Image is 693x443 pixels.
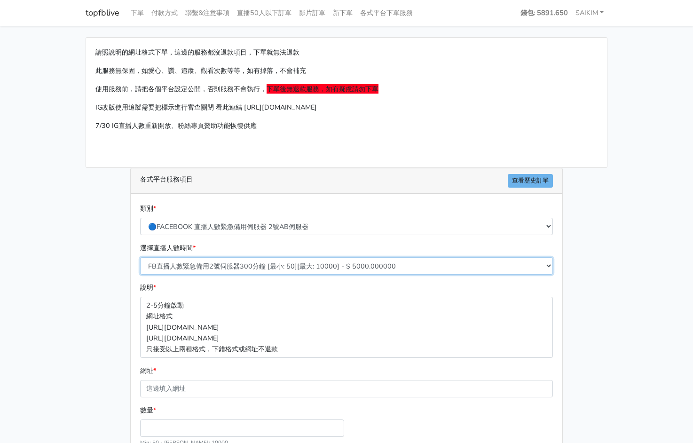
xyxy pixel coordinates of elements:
[295,4,329,22] a: 影片訂單
[572,4,607,22] a: SAIKIM
[95,65,598,76] p: 此服務無保固，如愛心、讚、追蹤、觀看次數等等，如有掉落，不會補充
[140,405,156,416] label: 數量
[140,203,156,214] label: 類別
[181,4,233,22] a: 聯繫&注意事項
[95,47,598,58] p: 請照說明的網址格式下單，這邊的服務都沒退款項目，下單就無法退款
[140,243,196,253] label: 選擇直播人數時間
[131,168,562,194] div: 各式平台服務項目
[356,4,417,22] a: 各式平台下單服務
[140,380,553,397] input: 這邊填入網址
[233,4,295,22] a: 直播50人以下訂單
[95,102,598,113] p: IG改版使用追蹤需要把標示進行審查關閉 看此連結 [URL][DOMAIN_NAME]
[86,4,119,22] a: topfblive
[517,4,572,22] a: 錢包: 5891.650
[267,84,378,94] span: 下單後無退款服務，如有疑慮請勿下單
[95,84,598,95] p: 使用服務前，請把各個平台設定公開，否則服務不會執行，
[148,4,181,22] a: 付款方式
[140,282,156,293] label: 說明
[520,8,568,17] strong: 錢包: 5891.650
[127,4,148,22] a: 下單
[329,4,356,22] a: 新下單
[140,297,553,357] p: 2-5分鐘啟動 網址格式 [URL][DOMAIN_NAME] [URL][DOMAIN_NAME] 只接受以上兩種格式，下錯格式或網址不退款
[95,120,598,131] p: 7/30 IG直播人數重新開放、粉絲專頁贊助功能恢復供應
[140,365,156,376] label: 網址
[508,174,553,188] a: 查看歷史訂單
